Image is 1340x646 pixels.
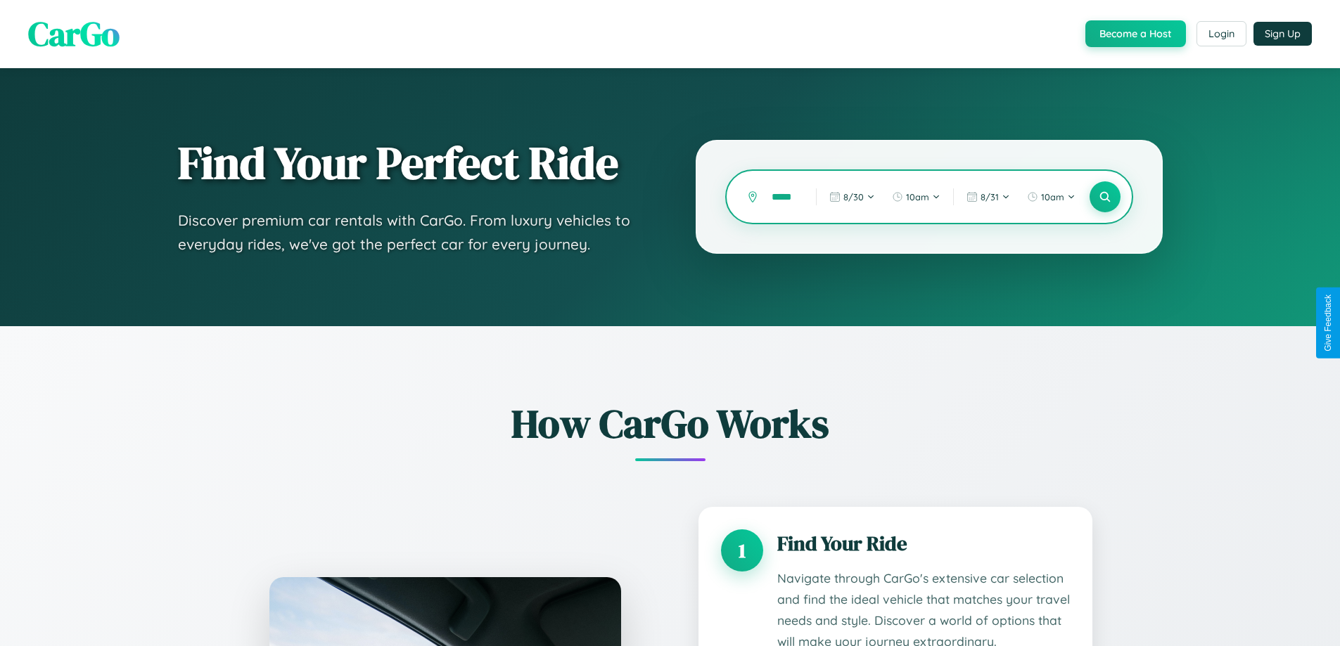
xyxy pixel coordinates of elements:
div: Give Feedback [1323,295,1333,351]
p: Discover premium car rentals with CarGo. From luxury vehicles to everyday rides, we've got the pe... [178,209,640,256]
span: 8 / 31 [981,191,999,202]
span: 10am [1041,191,1064,202]
button: 10am [1020,186,1083,208]
button: Become a Host [1085,20,1186,47]
h1: Find Your Perfect Ride [178,138,640,188]
h2: How CarGo Works [248,396,1092,451]
span: 8 / 30 [843,191,864,202]
button: 10am [885,186,947,208]
button: Login [1197,21,1246,46]
button: 8/31 [959,186,1017,208]
span: 10am [906,191,929,202]
span: CarGo [28,11,120,57]
div: 1 [721,529,763,571]
button: 8/30 [822,186,882,208]
h3: Find Your Ride [777,529,1070,557]
button: Sign Up [1253,22,1312,46]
